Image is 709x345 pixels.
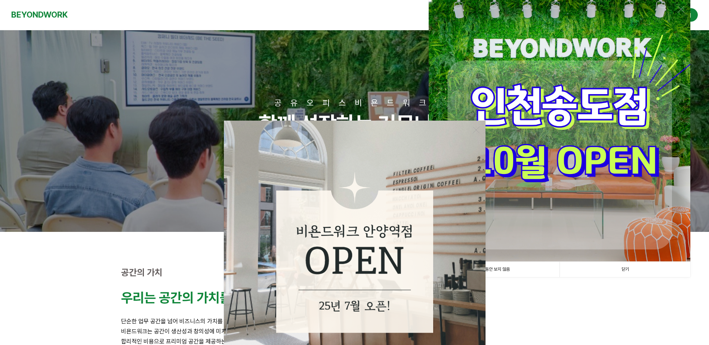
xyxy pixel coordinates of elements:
[121,316,588,326] p: 단순한 업무 공간을 넘어 비즈니스의 가치를 높이는 영감의 공간을 만듭니다.
[560,262,690,277] a: 닫기
[11,8,68,22] a: BEYONDWORK
[121,290,284,306] strong: 우리는 공간의 가치를 높입니다.
[121,326,588,336] p: 비욘드워크는 공간이 생산성과 창의성에 미치는 영향을 잘 알고 있습니다.
[121,267,163,278] strong: 공간의 가치
[429,262,560,277] a: 1일 동안 보지 않음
